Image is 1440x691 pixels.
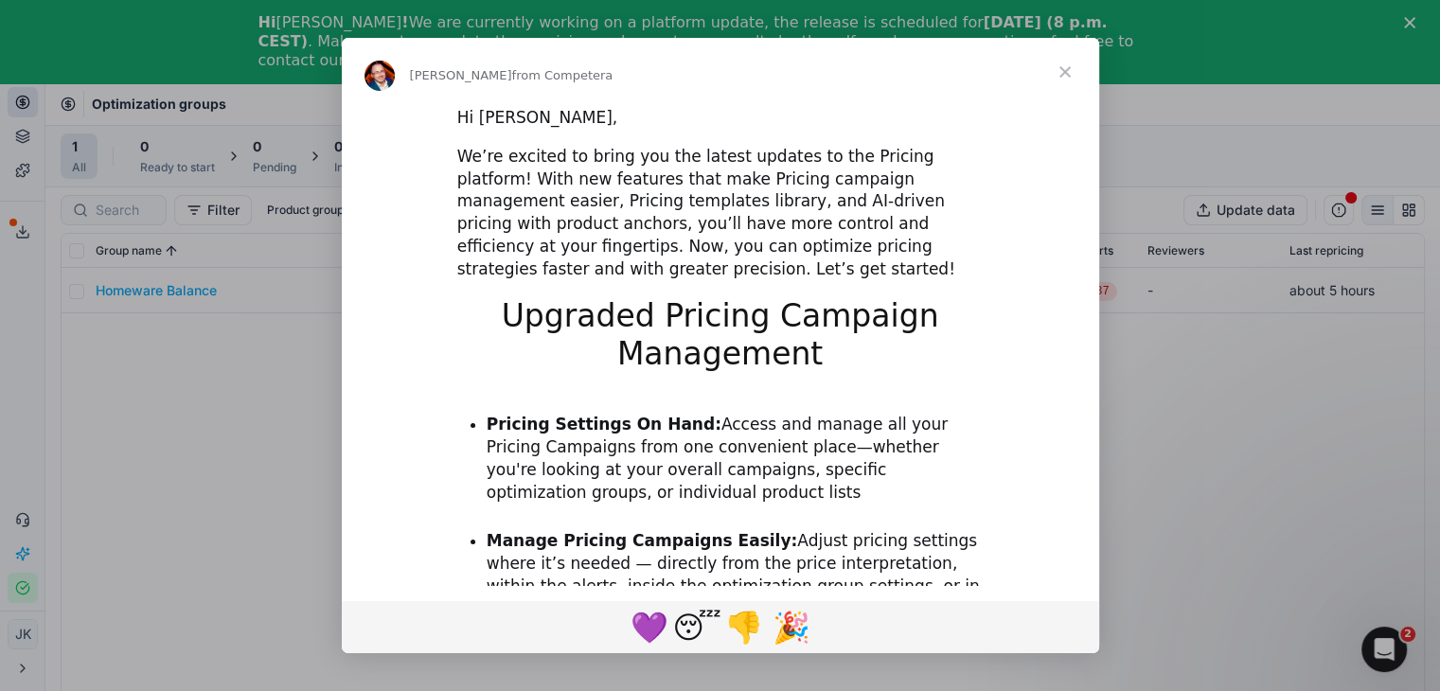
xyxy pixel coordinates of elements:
img: Profile image for Dmitriy [364,61,395,91]
div: Hi [PERSON_NAME], [457,107,984,130]
li: Adjust pricing settings where it’s needed — directly from the price interpretation, within the al... [487,530,984,621]
b: ! [401,13,408,31]
span: 🎉 [773,610,810,646]
span: purple heart reaction [626,604,673,649]
span: [PERSON_NAME] [410,68,512,82]
div: [PERSON_NAME] We are currently working on a platform update, the release is scheduled for . Make ... [258,13,1152,70]
span: from Competera [512,68,613,82]
span: 💜 [631,610,668,646]
div: We’re excited to bring you the latest updates to the Pricing platform! With new features that mak... [457,146,984,281]
div: Close [1404,17,1423,28]
h1: Upgraded Pricing Campaign Management [457,297,984,386]
span: tada reaction [768,604,815,649]
span: 👎 [725,610,763,646]
span: 😴 [673,610,721,646]
span: Close [1031,38,1099,106]
span: 1 reaction [720,604,768,649]
b: Manage Pricing Campaigns Easily: [487,531,798,550]
b: Pricing Settings On Hand: [487,415,721,434]
li: Access and manage all your Pricing Campaigns from one convenient place—whether you're looking at ... [487,414,984,505]
span: sleeping reaction [673,604,720,649]
b: [DATE] (8 p.m. CEST) [258,13,1108,50]
b: Hi [258,13,276,31]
